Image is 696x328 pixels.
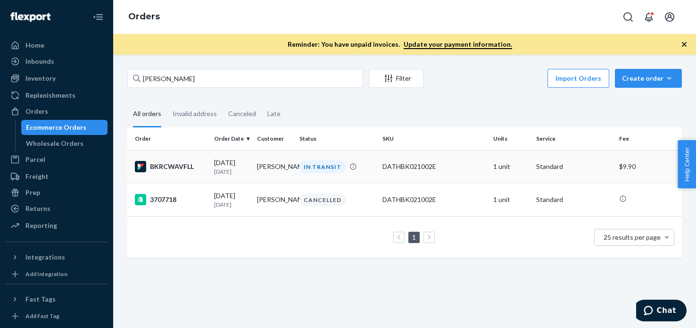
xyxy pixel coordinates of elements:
[135,194,207,205] div: 3707718
[6,38,108,53] a: Home
[382,162,486,171] div: DATHBK021002E
[532,127,615,150] th: Service
[127,69,363,88] input: Search orders
[25,107,48,116] div: Orders
[615,69,682,88] button: Create order
[25,270,67,278] div: Add Integration
[619,8,638,26] button: Open Search Box
[257,135,292,143] div: Customer
[299,160,346,173] div: IN TRANSIT
[6,269,108,280] a: Add Integration
[6,169,108,184] a: Freight
[21,136,108,151] a: Wholesale Orders
[6,201,108,216] a: Returns
[21,120,108,135] a: Ecommerce Orders
[369,74,423,83] div: Filter
[133,101,161,127] div: All orders
[6,54,108,69] a: Inbounds
[25,188,40,197] div: Prep
[6,218,108,233] a: Reporting
[25,172,49,181] div: Freight
[25,41,44,50] div: Home
[25,221,57,230] div: Reporting
[128,11,160,22] a: Orders
[228,101,256,126] div: Canceled
[135,161,207,172] div: BKRCWAVFLL
[382,195,486,204] div: DATHBK021002E
[604,233,661,241] span: 25 results per page
[6,311,108,322] a: Add Fast Tag
[489,150,532,183] td: 1 unit
[489,127,532,150] th: Units
[214,158,249,176] div: [DATE]
[660,8,679,26] button: Open account menu
[121,3,167,31] ol: breadcrumbs
[25,91,75,100] div: Replenishments
[299,193,346,206] div: CANCELLED
[6,71,108,86] a: Inventory
[89,8,108,26] button: Close Navigation
[288,40,512,49] p: Reminder: You have unpaid invoices.
[214,168,249,176] p: [DATE]
[267,101,281,126] div: Late
[536,162,612,171] p: Standard
[6,292,108,307] button: Fast Tags
[25,204,50,213] div: Returns
[25,155,45,164] div: Parcel
[6,185,108,200] a: Prep
[410,233,418,241] a: Page 1 is your current page
[26,123,86,132] div: Ecommerce Orders
[615,127,682,150] th: Fee
[622,74,675,83] div: Create order
[296,127,379,150] th: Status
[26,139,83,148] div: Wholesale Orders
[210,127,253,150] th: Order Date
[639,8,658,26] button: Open notifications
[404,40,512,49] a: Update your payment information.
[25,252,65,262] div: Integrations
[173,101,217,126] div: Invalid address
[10,12,50,22] img: Flexport logo
[25,312,59,320] div: Add Fast Tag
[6,88,108,103] a: Replenishments
[536,195,612,204] p: Standard
[615,150,682,183] td: $9.90
[25,74,56,83] div: Inventory
[253,150,296,183] td: [PERSON_NAME]
[253,183,296,216] td: [PERSON_NAME]
[127,127,210,150] th: Order
[25,57,54,66] div: Inbounds
[369,69,423,88] button: Filter
[6,250,108,265] button: Integrations
[214,191,249,209] div: [DATE]
[547,69,609,88] button: Import Orders
[489,183,532,216] td: 1 unit
[678,140,696,188] button: Help Center
[6,152,108,167] a: Parcel
[214,201,249,209] p: [DATE]
[25,294,56,304] div: Fast Tags
[6,104,108,119] a: Orders
[636,300,687,323] iframe: Opens a widget where you can chat to one of our agents
[379,127,489,150] th: SKU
